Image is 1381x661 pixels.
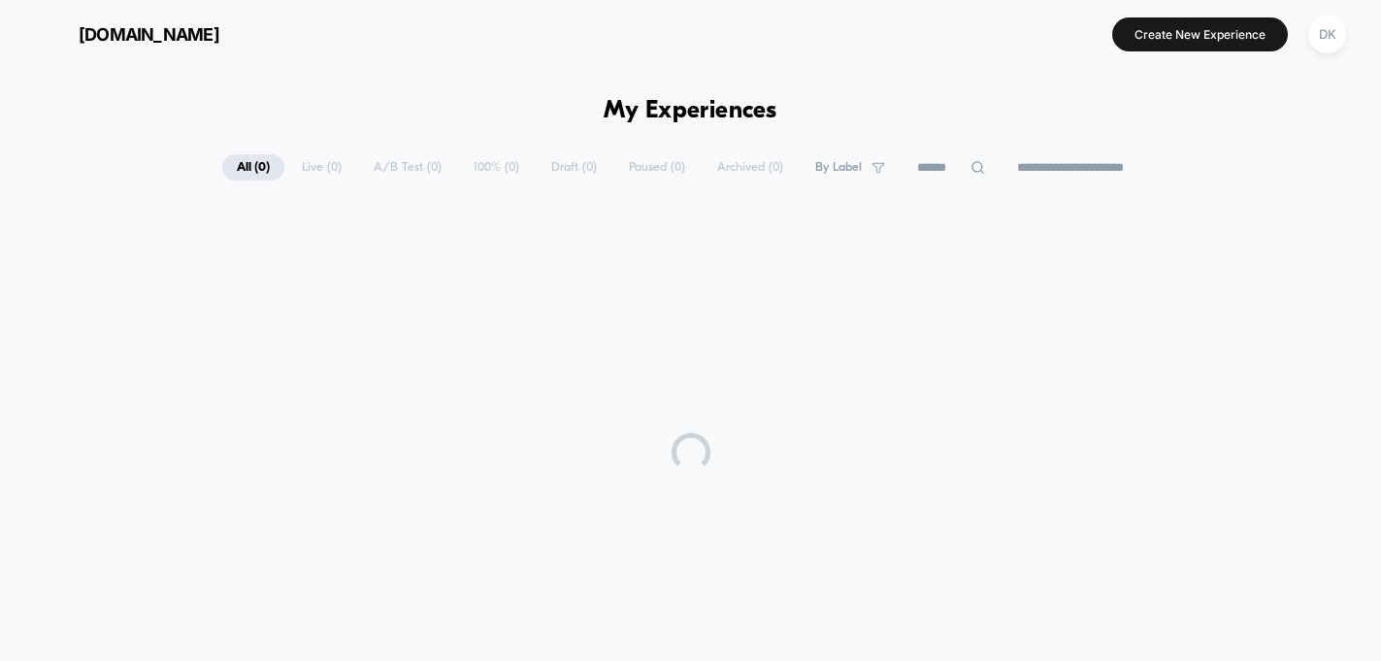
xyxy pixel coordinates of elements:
[1302,15,1352,54] button: DK
[1308,16,1346,53] div: DK
[79,24,219,45] span: [DOMAIN_NAME]
[1112,17,1288,51] button: Create New Experience
[222,154,284,181] span: All ( 0 )
[815,160,862,175] span: By Label
[29,18,225,50] button: [DOMAIN_NAME]
[604,97,777,125] h1: My Experiences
